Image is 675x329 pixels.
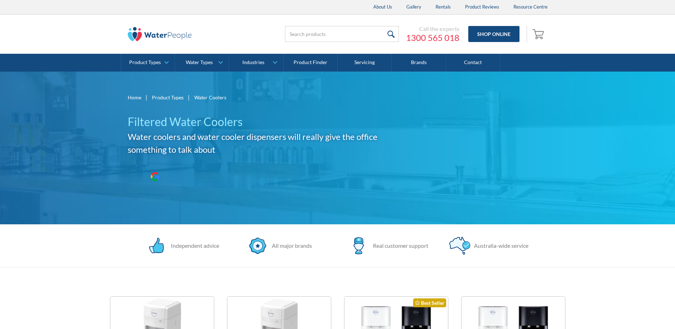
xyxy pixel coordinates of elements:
h1: Filtered Water Coolers [128,113,401,130]
a: Servicing [338,54,392,72]
div: Independent advice [167,241,219,250]
div: Best Seller [413,298,446,307]
div: Australia-wide service [470,241,528,250]
a: Shop Online [468,26,520,42]
input: Search products [285,26,399,42]
a: Product Types [121,54,175,72]
a: Open cart [531,26,548,43]
a: 1300 565 018 [406,32,459,43]
div: All major brands [268,241,312,250]
h2: Water coolers and water cooler dispensers will really give the office something to talk about [128,130,401,156]
img: shopping cart [532,28,546,40]
div: Real customer support [369,241,428,250]
div: Water Coolers [194,94,226,101]
a: Home [128,94,141,101]
div: | [187,93,191,101]
a: Product Types [152,94,184,101]
div: Industries [242,59,264,66]
a: Contact [446,54,500,72]
div: Water Types [186,59,213,66]
a: Product Finder [284,54,338,72]
a: Brands [392,54,446,72]
a: Water Types [175,54,229,72]
div: Product Types [129,59,161,66]
img: The Water People [128,27,192,41]
div: Call the experts [406,25,459,32]
a: Industries [229,54,283,72]
div: | [145,93,148,101]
